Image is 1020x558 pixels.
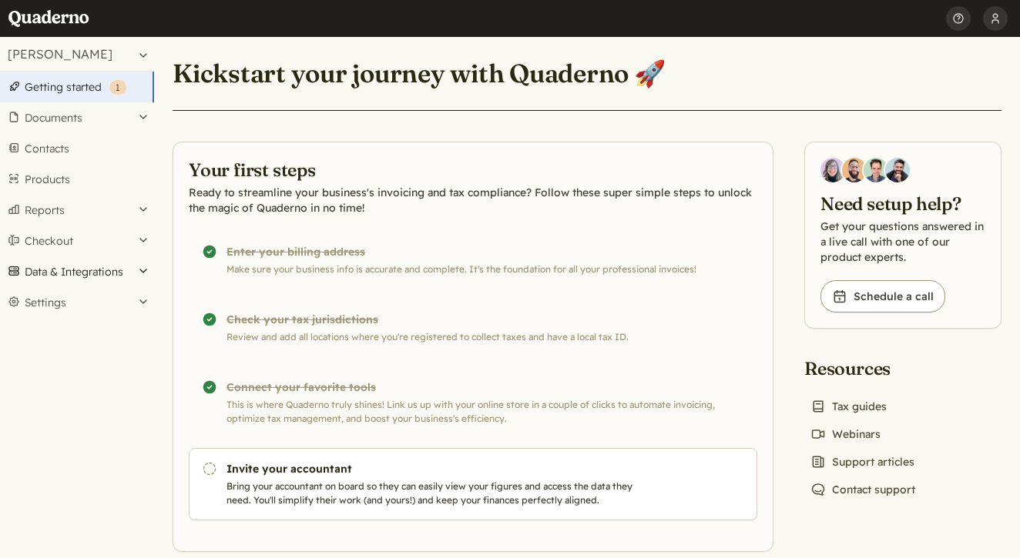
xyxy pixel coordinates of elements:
p: Get your questions answered in a live call with one of our product experts. [820,219,985,265]
a: Support articles [804,451,921,473]
h2: Resources [804,356,921,380]
a: Webinars [804,423,887,445]
a: Invite your accountant Bring your accountant on board so they can easily view your figures and ac... [189,448,757,520]
a: Schedule a call [820,280,945,312]
h2: Your first steps [189,158,757,182]
p: Ready to streamline your business's invoicing and tax compliance? Follow these super simple steps... [189,185,757,216]
img: Diana Carrasco, Account Executive at Quaderno [820,158,845,182]
img: Jairo Fumero, Account Executive at Quaderno [842,158,867,182]
a: Contact support [804,479,921,500]
h2: Need setup help? [820,192,985,216]
h1: Kickstart your journey with Quaderno 🚀 [173,58,666,90]
img: Javier Rubio, DevRel at Quaderno [885,158,910,182]
h3: Invite your accountant [226,461,641,476]
a: Tax guides [804,396,893,417]
img: Ivo Oltmans, Business Developer at Quaderno [864,158,888,182]
p: Bring your accountant on board so they can easily view your figures and access the data they need... [226,479,641,507]
span: 1 [116,82,120,93]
